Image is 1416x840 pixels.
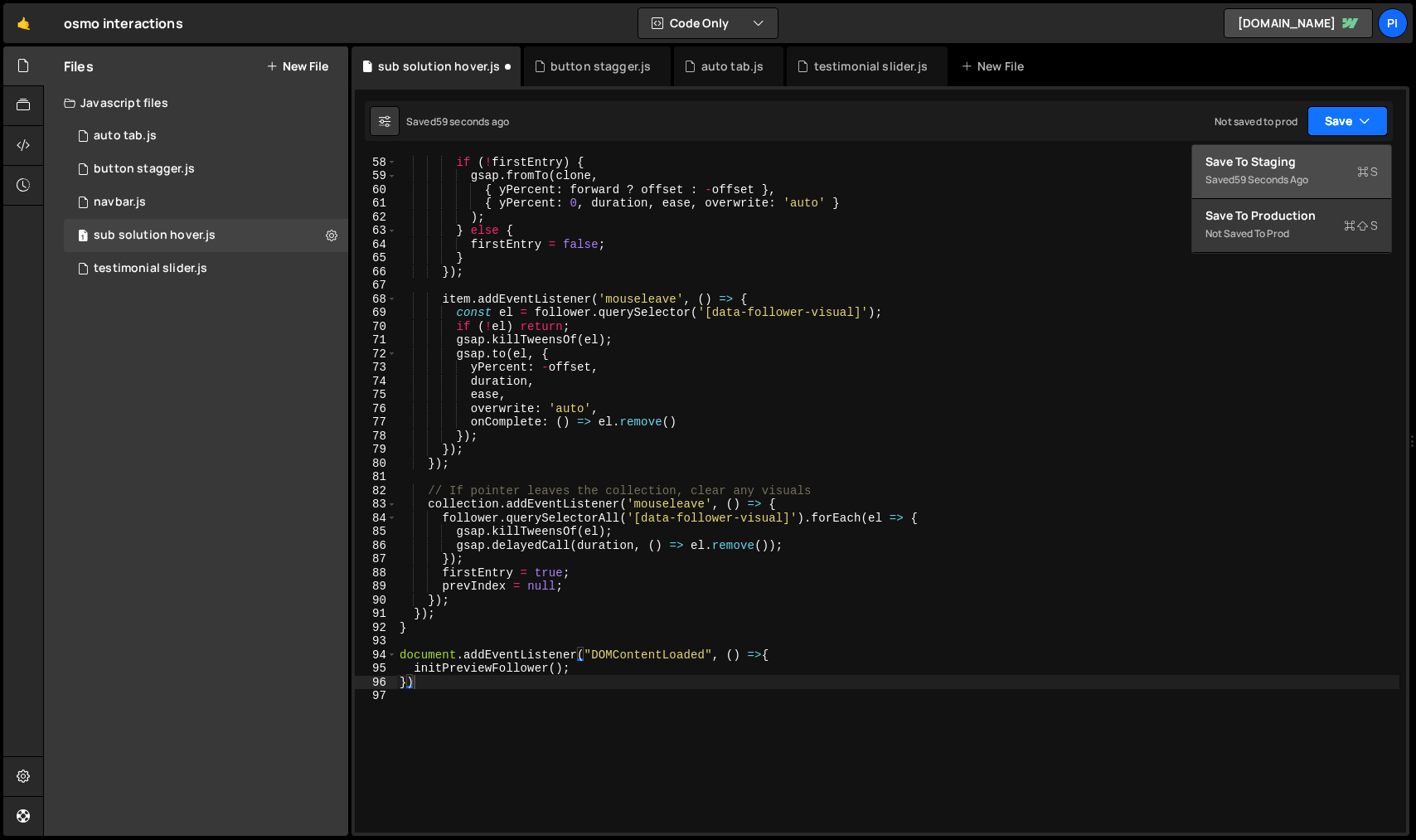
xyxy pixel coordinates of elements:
div: 68 [355,293,397,307]
div: Save to Staging [1205,153,1378,170]
div: auto tab.js [701,58,764,75]
div: testimonial slider.js [94,261,207,276]
div: testimonial slider.js [814,58,928,75]
div: navbar.js [94,195,146,210]
div: 60 [355,183,397,197]
div: osmo interactions [64,13,183,33]
span: 1 [78,231,88,244]
div: sub solution hover.js [378,58,500,75]
div: 71 [355,333,397,347]
div: 58 [355,156,397,170]
h2: Files [64,57,94,75]
div: sub solution hover.js [94,228,216,243]
div: 74 [355,375,397,389]
div: 66 [355,265,397,279]
div: 80 [355,457,397,471]
div: 59 [355,169,397,183]
div: 78 [355,430,397,444]
button: Save to ProductionS Not saved to prod [1192,199,1391,253]
div: 90 [355,594,397,608]
div: 59 seconds ago [1234,172,1308,187]
div: 86 [355,539,397,553]
div: 65 [355,251,397,265]
div: Save to Production [1205,207,1378,224]
div: New File [961,58,1030,75]
button: Code Only [638,8,778,38]
div: 59 seconds ago [436,114,509,129]
div: 61 [355,197,397,211]
div: 92 [355,621,397,635]
div: 97 [355,689,397,703]
div: 69 [355,306,397,320]
button: Save to StagingS Saved59 seconds ago [1192,145,1391,199]
div: button stagger.js [94,162,195,177]
div: Saved [406,114,509,129]
div: 93 [355,634,397,648]
div: Not saved to prod [1205,224,1378,244]
div: 83 [355,498,397,512]
div: 88 [355,566,397,580]
span: S [1357,163,1378,180]
div: 75 [355,388,397,402]
div: 91 [355,607,397,621]
div: 76 [355,402,397,416]
div: 70 [355,320,397,334]
div: 72 [355,347,397,362]
div: 16399/44750.js [64,219,348,252]
div: 16399/44417.js [64,186,348,219]
div: 96 [355,676,397,690]
div: 67 [355,279,397,293]
div: 82 [355,484,397,498]
div: 87 [355,552,397,566]
div: 16399/44410.js [64,119,348,153]
div: 77 [355,415,397,430]
button: Save [1307,106,1388,136]
div: 63 [355,224,397,238]
a: [DOMAIN_NAME] [1224,8,1373,38]
div: 85 [355,525,397,539]
div: 16399/44724.js [64,153,348,186]
div: 73 [355,361,397,375]
div: 89 [355,580,397,594]
div: Saved [1205,170,1378,190]
div: auto tab.js [94,129,157,143]
a: 🤙 [3,3,44,43]
button: New File [266,60,328,73]
div: Not saved to prod [1215,114,1297,129]
div: 64 [355,238,397,252]
div: 84 [355,512,397,526]
div: 95 [355,662,397,676]
div: Javascript files [44,86,348,119]
div: 81 [355,470,397,484]
div: 62 [355,211,397,225]
div: 16399/44381.js [64,252,348,285]
div: 94 [355,648,397,663]
div: button stagger.js [550,58,652,75]
div: 79 [355,443,397,457]
span: S [1344,217,1378,234]
a: pi [1378,8,1408,38]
